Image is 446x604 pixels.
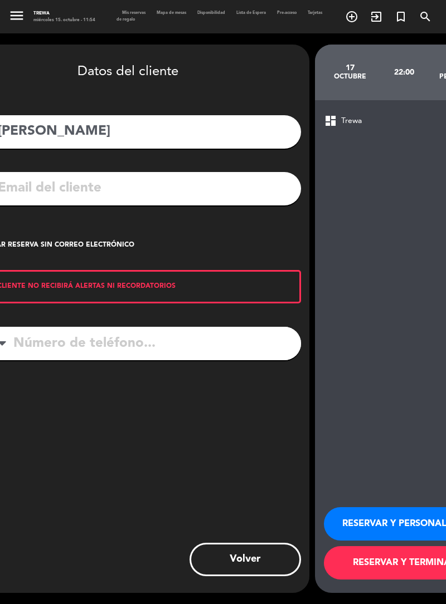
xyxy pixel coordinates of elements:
i: menu [8,7,25,24]
div: octubre [323,72,377,81]
span: Pre-acceso [272,11,302,15]
div: Trewa [33,10,95,17]
span: Disponibilidad [192,11,231,15]
button: menu [8,7,25,27]
i: turned_in_not [394,10,408,23]
button: Volver [190,543,301,576]
span: dashboard [324,114,337,127]
i: add_circle_outline [345,10,358,23]
div: miércoles 15. octubre - 11:54 [33,17,95,23]
div: 22:00 [377,53,431,92]
div: 17 [323,63,377,72]
span: Trewa [341,115,362,127]
i: exit_to_app [370,10,383,23]
span: Lista de Espera [231,11,272,15]
i: search [419,10,432,23]
span: Mapa de mesas [151,11,192,15]
span: Mis reservas [117,11,151,15]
